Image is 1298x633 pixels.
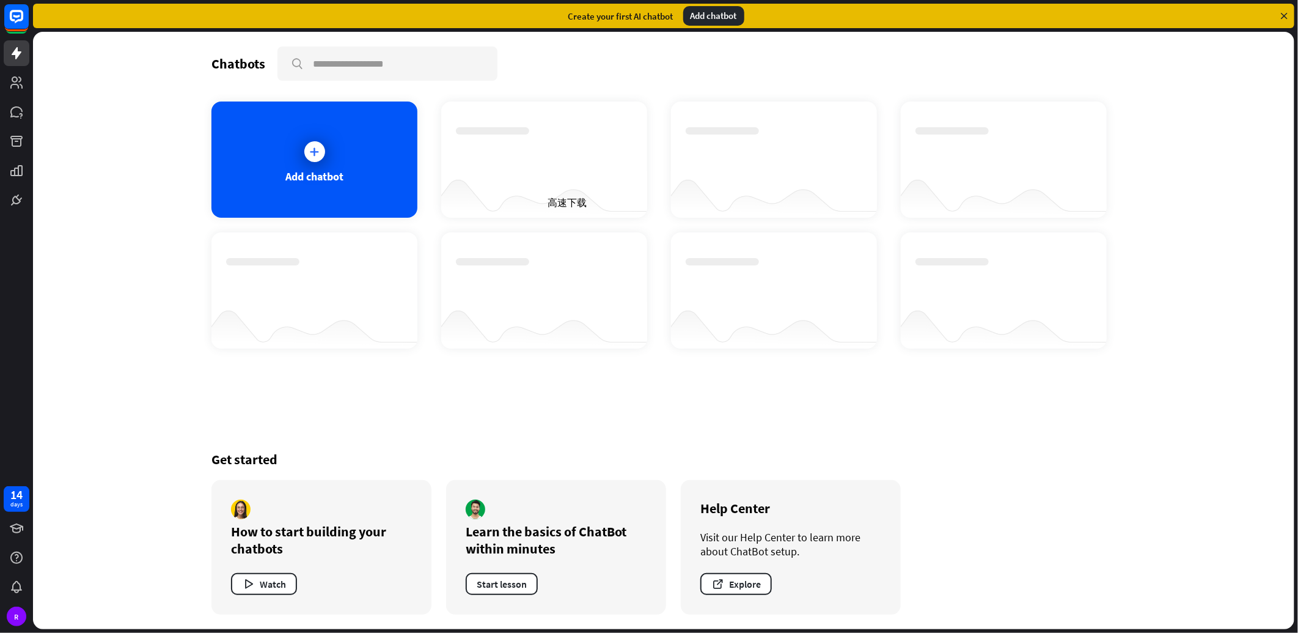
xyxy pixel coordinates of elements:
[466,573,538,595] button: Start lesson
[231,523,412,557] div: How to start building your chatbots
[211,55,265,72] div: Chatbots
[285,169,343,183] div: Add chatbot
[548,198,587,208] span: 高速下载
[10,500,23,509] div: days
[700,573,772,595] button: Explore
[231,573,297,595] button: Watch
[231,500,251,519] img: author
[700,500,881,517] div: Help Center
[466,523,647,557] div: Learn the basics of ChatBot within minutes
[700,530,881,558] div: Visit our Help Center to learn more about ChatBot setup.
[7,607,26,626] div: R
[211,451,1116,468] div: Get started
[4,486,29,512] a: 14 days
[683,6,744,26] div: Add chatbot
[568,10,673,22] div: Create your first AI chatbot
[10,489,23,500] div: 14
[10,5,46,42] button: Open LiveChat chat widget
[466,500,485,519] img: author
